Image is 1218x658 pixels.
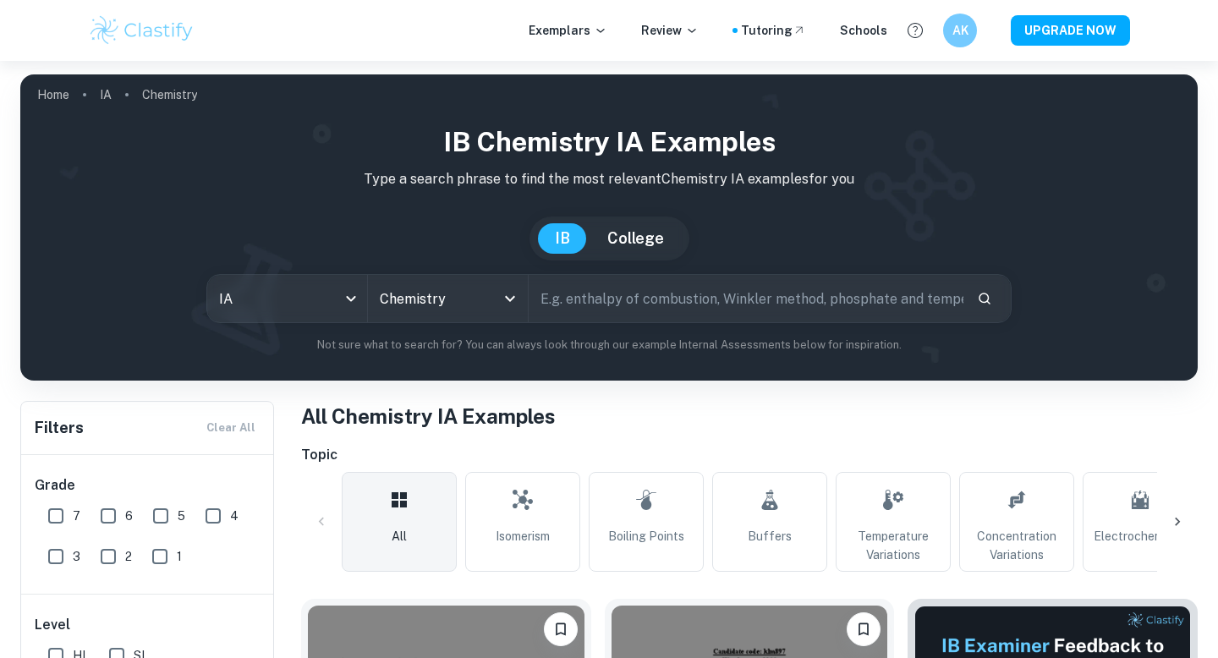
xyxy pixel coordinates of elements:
div: IA [207,275,367,322]
img: Clastify logo [88,14,195,47]
p: Not sure what to search for? You can always look through our example Internal Assessments below f... [34,337,1184,354]
span: 1 [177,547,182,566]
h6: AK [951,21,970,40]
button: UPGRADE NOW [1011,15,1130,46]
button: IB [538,223,587,254]
a: Schools [840,21,887,40]
a: Home [37,83,69,107]
span: Temperature Variations [843,527,943,564]
button: Bookmark [544,612,578,646]
h1: All Chemistry IA Examples [301,401,1198,431]
p: Review [641,21,699,40]
span: 4 [230,507,239,525]
span: Electrochemistry [1094,527,1188,546]
h6: Topic [301,445,1198,465]
button: AK [943,14,977,47]
input: E.g. enthalpy of combustion, Winkler method, phosphate and temperature... [529,275,963,322]
h6: Filters [35,416,84,440]
h6: Level [35,615,261,635]
button: Bookmark [847,612,881,646]
img: profile cover [20,74,1198,381]
span: 3 [73,547,80,566]
button: Open [498,287,522,310]
span: All [392,527,407,546]
a: Tutoring [741,21,806,40]
span: Buffers [748,527,792,546]
h1: IB Chemistry IA examples [34,122,1184,162]
span: 5 [178,507,185,525]
span: 6 [125,507,133,525]
p: Type a search phrase to find the most relevant Chemistry IA examples for you [34,169,1184,189]
button: Help and Feedback [901,16,930,45]
span: 7 [73,507,80,525]
span: Isomerism [496,527,550,546]
p: Chemistry [142,85,197,104]
span: Concentration Variations [967,527,1067,564]
a: IA [100,83,112,107]
span: 2 [125,547,132,566]
h6: Grade [35,475,261,496]
button: College [590,223,681,254]
span: Boiling Points [608,527,684,546]
p: Exemplars [529,21,607,40]
button: Search [970,284,999,313]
